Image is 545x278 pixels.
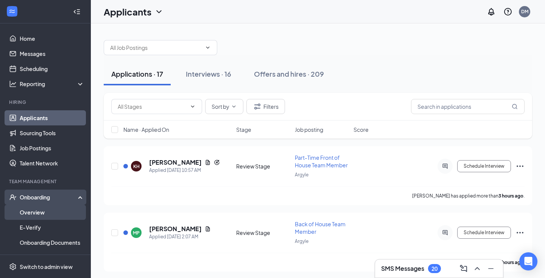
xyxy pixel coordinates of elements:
div: Reporting [20,80,85,88]
div: DM [521,8,528,15]
h5: [PERSON_NAME] [149,225,202,233]
svg: QuestionInfo [503,7,512,16]
a: Overview [20,205,84,220]
svg: Ellipses [515,228,525,237]
svg: Settings [9,263,17,270]
a: Talent Network [20,156,84,171]
p: [PERSON_NAME] has applied more than . [412,193,525,199]
button: Schedule Interview [457,227,511,239]
a: E-Verify [20,220,84,235]
button: ChevronUp [471,263,483,275]
svg: ActiveChat [441,230,450,236]
b: 3 hours ago [498,193,523,199]
div: Open Intercom Messenger [519,252,537,270]
div: Switch to admin view [20,263,73,270]
svg: Ellipses [515,162,525,171]
a: Job Postings [20,141,84,156]
span: Part-Time Front of House Team Member [295,154,348,168]
svg: MagnifyingGlass [512,103,518,110]
span: Stage [236,126,251,133]
svg: Minimize [486,264,495,273]
svg: Filter [253,102,262,111]
svg: Document [205,226,211,232]
a: Scheduling [20,61,84,76]
svg: Reapply [214,159,220,165]
h3: SMS Messages [381,264,424,273]
button: Schedule Interview [457,160,511,172]
a: Home [20,31,84,46]
div: Applied [DATE] 2:07 AM [149,233,211,241]
input: All Stages [118,102,187,111]
a: Applicants [20,110,84,125]
svg: ChevronDown [154,7,163,16]
span: Job posting [295,126,323,133]
div: KH [133,163,140,170]
div: Team Management [9,178,83,185]
h1: Applicants [104,5,151,18]
button: Sort byChevronDown [205,99,243,114]
button: ComposeMessage [458,263,470,275]
a: Sourcing Tools [20,125,84,141]
input: Search in applications [411,99,525,114]
span: Name · Applied On [123,126,169,133]
svg: ChevronDown [205,45,211,51]
svg: ComposeMessage [459,264,468,273]
button: Filter Filters [246,99,285,114]
svg: Notifications [487,7,496,16]
span: Argyle [295,172,308,178]
div: Onboarding [20,193,78,201]
svg: ChevronUp [473,264,482,273]
svg: WorkstreamLogo [8,8,16,15]
svg: ActiveChat [441,163,450,169]
svg: Analysis [9,80,17,88]
div: Review Stage [236,162,290,170]
button: Minimize [485,263,497,275]
svg: UserCheck [9,193,17,201]
span: Sort by [212,104,229,109]
div: Review Stage [236,229,290,236]
span: Score [353,126,369,133]
b: 12 hours ago [496,259,523,265]
svg: ChevronDown [190,103,196,110]
input: All Job Postings [110,43,202,52]
span: Back of House Team Member [295,221,346,235]
a: Onboarding Documents [20,235,84,250]
svg: Collapse [73,8,81,15]
a: Messages [20,46,84,61]
div: MP [133,230,140,236]
span: Argyle [295,238,308,244]
h5: [PERSON_NAME] [149,158,202,167]
div: 20 [431,266,438,272]
div: Applications · 17 [111,69,163,79]
div: Offers and hires · 209 [254,69,324,79]
div: Interviews · 16 [186,69,231,79]
div: Hiring [9,99,83,105]
svg: Document [205,159,211,165]
svg: ChevronDown [231,103,237,110]
a: Activity log [20,250,84,265]
div: Applied [DATE] 10:57 AM [149,167,220,174]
